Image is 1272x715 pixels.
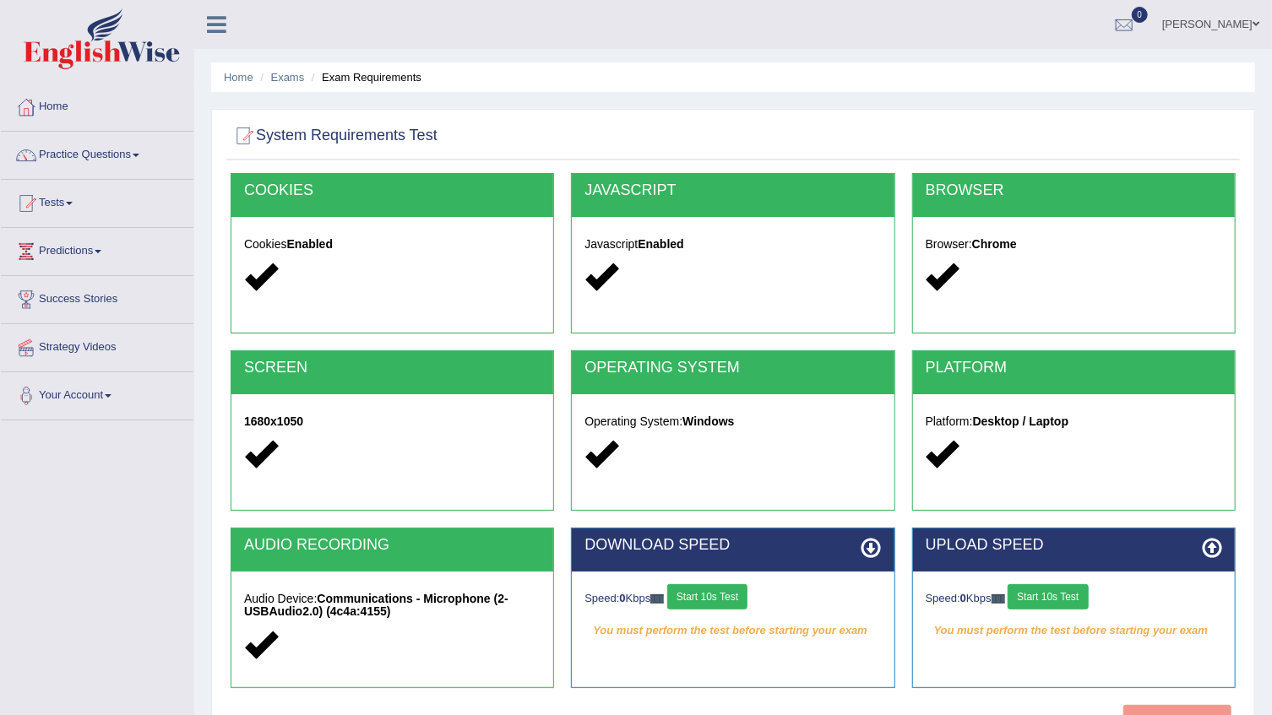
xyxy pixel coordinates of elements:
img: ajax-loader-fb-connection.gif [992,594,1005,604]
h5: Operating System: [584,415,881,428]
strong: Communications - Microphone (2- USBAudio2.0) (4c4a:4155) [244,592,508,618]
a: Exams [271,71,305,84]
em: You must perform the test before starting your exam [584,618,881,643]
a: Practice Questions [1,132,193,174]
h2: OPERATING SYSTEM [584,360,881,376]
h5: Audio Device: [244,593,541,619]
a: Your Account [1,372,193,414]
strong: Chrome [972,237,1017,251]
h2: COOKIES [244,182,541,199]
h5: Cookies [244,238,541,251]
div: Speed: Kbps [584,584,881,614]
a: Strategy Videos [1,324,193,366]
h2: DOWNLOAD SPEED [584,537,881,554]
h5: Browser: [926,238,1222,251]
strong: 0 [960,592,966,604]
strong: 0 [620,592,626,604]
strong: Enabled [287,237,333,251]
li: Exam Requirements [307,69,421,85]
h2: System Requirements Test [231,123,438,149]
span: 0 [1132,7,1149,23]
div: Speed: Kbps [926,584,1222,614]
button: Start 10s Test [667,584,747,609]
img: ajax-loader-fb-connection.gif [650,594,664,604]
a: Home [224,71,253,84]
a: Predictions [1,228,193,270]
a: Success Stories [1,276,193,318]
strong: Windows [682,414,734,428]
em: You must perform the test before starting your exam [926,618,1222,643]
h2: JAVASCRIPT [584,182,881,199]
h2: SCREEN [244,360,541,376]
strong: 1680x1050 [244,414,303,428]
strong: Enabled [638,237,683,251]
button: Start 10s Test [1008,584,1088,609]
h2: BROWSER [926,182,1222,199]
h2: PLATFORM [926,360,1222,376]
h2: UPLOAD SPEED [926,537,1222,554]
h5: Platform: [926,415,1222,428]
a: Tests [1,180,193,222]
a: Home [1,84,193,126]
strong: Desktop / Laptop [973,414,1069,428]
h2: AUDIO RECORDING [244,537,541,554]
h5: Javascript [584,238,881,251]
